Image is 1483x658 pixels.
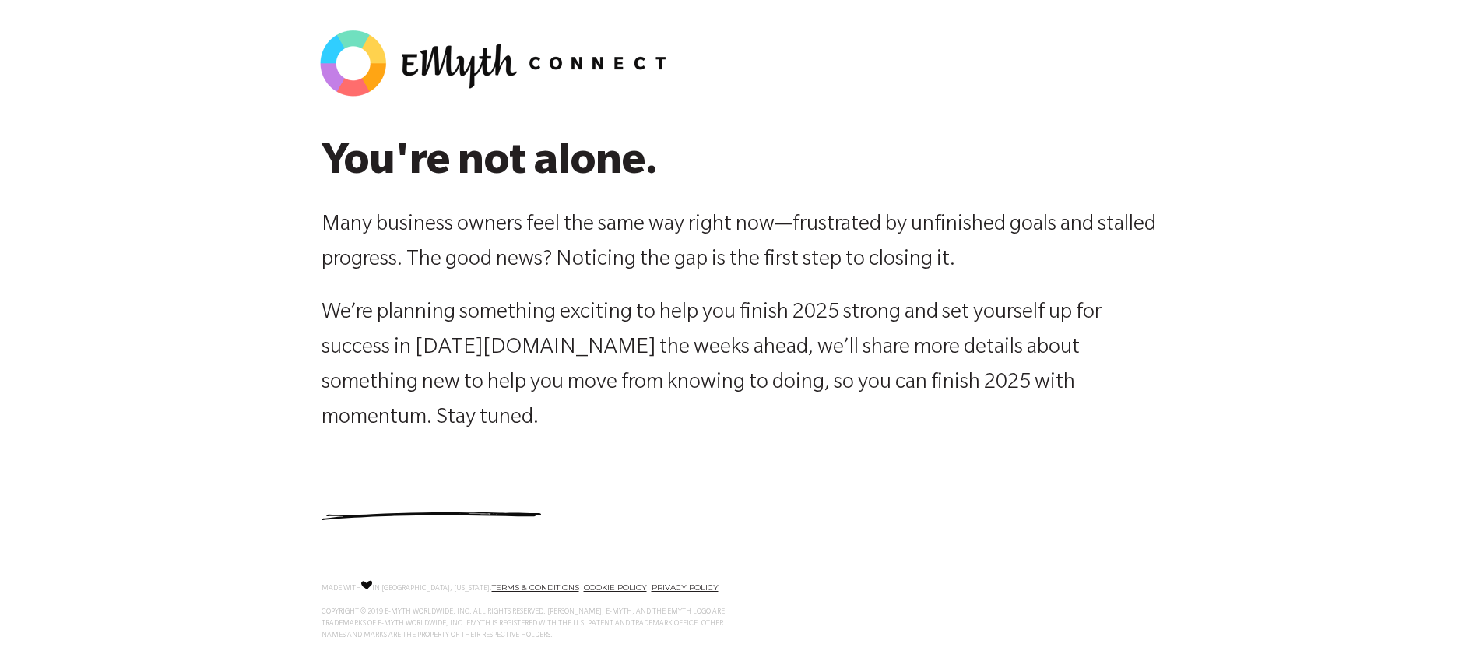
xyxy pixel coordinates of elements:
span: COPYRIGHT © 2019 E-MYTH WORLDWIDE, INC. ALL RIGHTS RESERVED. [PERSON_NAME], E-MYTH, AND THE EMYTH... [322,608,725,639]
span: MADE WITH [322,585,361,593]
a: TERMS & CONDITIONS [492,582,579,593]
h2: You're not alone. [322,142,1162,192]
img: Love [361,580,372,590]
img: underline.svg [322,512,541,520]
a: PRIVACY POLICY [652,582,719,593]
span: IN [GEOGRAPHIC_DATA], [US_STATE]. [372,585,492,593]
p: Many business owners feel the same way right now—frustrated by unfinished goals and stalled progr... [322,209,1162,279]
a: COOKIE POLICY [584,582,647,593]
span: We’re planning something exciting to help you finish 2025 strong and set yourself up for success ... [322,302,1102,431]
img: EMyth-Connect [314,24,680,102]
